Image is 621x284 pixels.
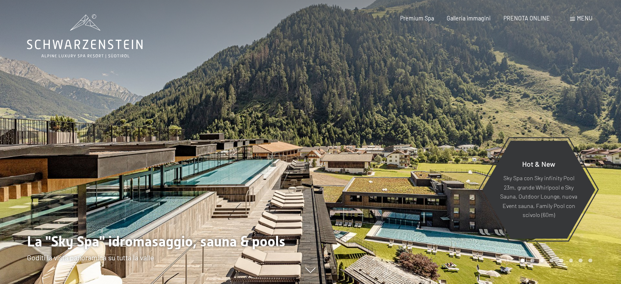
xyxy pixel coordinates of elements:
a: Premium Spa [400,15,434,22]
div: Carousel Page 4 [550,259,554,263]
div: Carousel Page 3 [540,259,544,263]
a: PRENOTA ONLINE [503,15,550,22]
div: Carousel Page 2 [530,259,534,263]
div: Carousel Page 8 [588,259,592,263]
span: Hot & New [522,159,555,168]
p: Sky Spa con Sky infinity Pool 23m, grande Whirlpool e Sky Sauna, Outdoor Lounge, nuova Event saun... [500,174,578,220]
span: Menu [577,15,592,22]
div: Carousel Pagination [518,259,592,263]
div: Carousel Page 7 [579,259,583,263]
div: Carousel Page 1 (Current Slide) [521,259,525,263]
div: Carousel Page 5 [559,259,563,263]
div: Carousel Page 6 [569,259,573,263]
a: Galleria immagini [447,15,491,22]
a: Hot & New Sky Spa con Sky infinity Pool 23m, grande Whirlpool e Sky Sauna, Outdoor Lounge, nuova ... [482,140,596,239]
